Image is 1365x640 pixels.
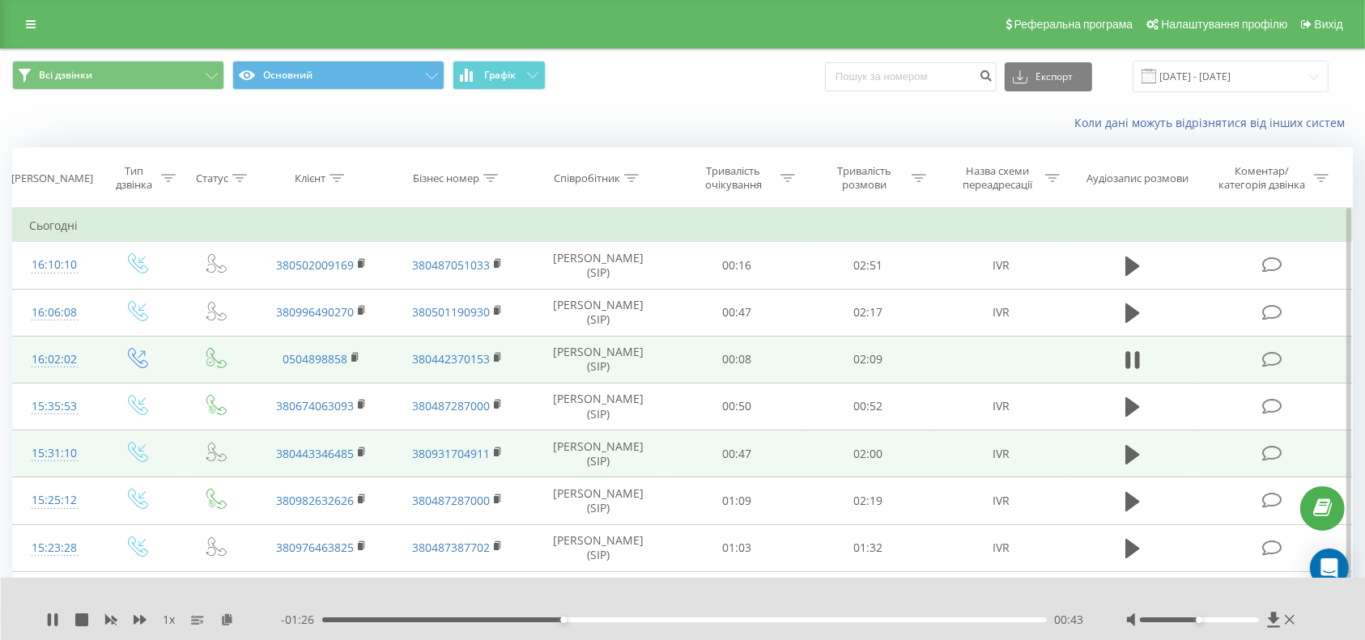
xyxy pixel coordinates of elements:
[955,164,1041,192] div: Назва схеми переадресації
[276,540,354,555] a: 380976463825
[29,438,80,469] div: 15:31:10
[1310,549,1349,587] div: Open Intercom Messenger
[672,430,803,477] td: 00:47
[672,524,803,571] td: 01:03
[525,242,672,289] td: [PERSON_NAME] (SIP)
[276,446,354,461] a: 380443346485
[525,383,672,430] td: [PERSON_NAME] (SIP)
[933,289,1069,336] td: IVR
[672,242,803,289] td: 00:16
[412,398,490,413] a: 380487287000
[1161,18,1287,31] span: Налаштування профілю
[412,351,490,367] a: 380442370153
[802,336,933,383] td: 02:09
[1197,617,1203,623] div: Accessibility label
[413,172,479,185] div: Бізнес номер
[525,336,672,383] td: [PERSON_NAME] (SIP)
[412,257,490,273] a: 380487051033
[1215,164,1310,192] div: Коментар/категорія дзвінка
[29,344,80,375] div: 16:02:02
[1315,18,1343,31] span: Вихід
[163,612,175,628] span: 1 x
[1014,18,1133,31] span: Реферальна програма
[672,336,803,383] td: 00:08
[412,540,490,555] a: 380487387702
[802,524,933,571] td: 01:32
[933,383,1069,430] td: IVR
[933,477,1069,524] td: IVR
[29,249,80,281] div: 16:10:10
[672,477,803,524] td: 01:09
[802,571,933,618] td: 00:34
[672,571,803,618] td: 00:50
[484,70,516,81] span: Графік
[802,383,933,430] td: 00:52
[525,571,672,618] td: [PERSON_NAME] (SIP)
[111,164,157,192] div: Тип дзвінка
[933,524,1069,571] td: IVR
[29,297,80,328] div: 16:06:08
[672,289,803,336] td: 00:47
[276,398,354,413] a: 380674063093
[276,304,354,320] a: 380996490270
[412,493,490,508] a: 380487287000
[560,617,567,623] div: Accessibility label
[232,61,444,90] button: Основний
[283,351,347,367] a: 0504898858
[1055,612,1084,628] span: 00:43
[690,164,776,192] div: Тривалість очікування
[802,477,933,524] td: 02:19
[1005,62,1092,91] button: Експорт
[29,532,80,564] div: 15:23:28
[672,383,803,430] td: 00:50
[825,62,997,91] input: Пошук за номером
[39,69,92,82] span: Всі дзвінки
[525,430,672,477] td: [PERSON_NAME] (SIP)
[1074,115,1353,130] a: Коли дані можуть відрізнятися вiд інших систем
[525,289,672,336] td: [PERSON_NAME] (SIP)
[29,391,80,422] div: 15:35:53
[525,477,672,524] td: [PERSON_NAME] (SIP)
[276,257,354,273] a: 380502009169
[802,289,933,336] td: 02:17
[295,172,325,185] div: Клієнт
[1086,172,1189,185] div: Аудіозапис розмови
[276,493,354,508] a: 380982632626
[525,524,672,571] td: [PERSON_NAME] (SIP)
[554,172,620,185] div: Співробітник
[933,430,1069,477] td: IVR
[802,242,933,289] td: 02:51
[412,446,490,461] a: 380931704911
[802,430,933,477] td: 02:00
[933,571,1069,618] td: IVR
[12,61,224,90] button: Всі дзвінки
[29,485,80,516] div: 15:25:12
[196,172,228,185] div: Статус
[821,164,908,192] div: Тривалість розмови
[13,210,1353,242] td: Сьогодні
[412,304,490,320] a: 380501190930
[281,612,322,628] span: - 01:26
[11,172,93,185] div: [PERSON_NAME]
[933,242,1069,289] td: IVR
[453,61,546,90] button: Графік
